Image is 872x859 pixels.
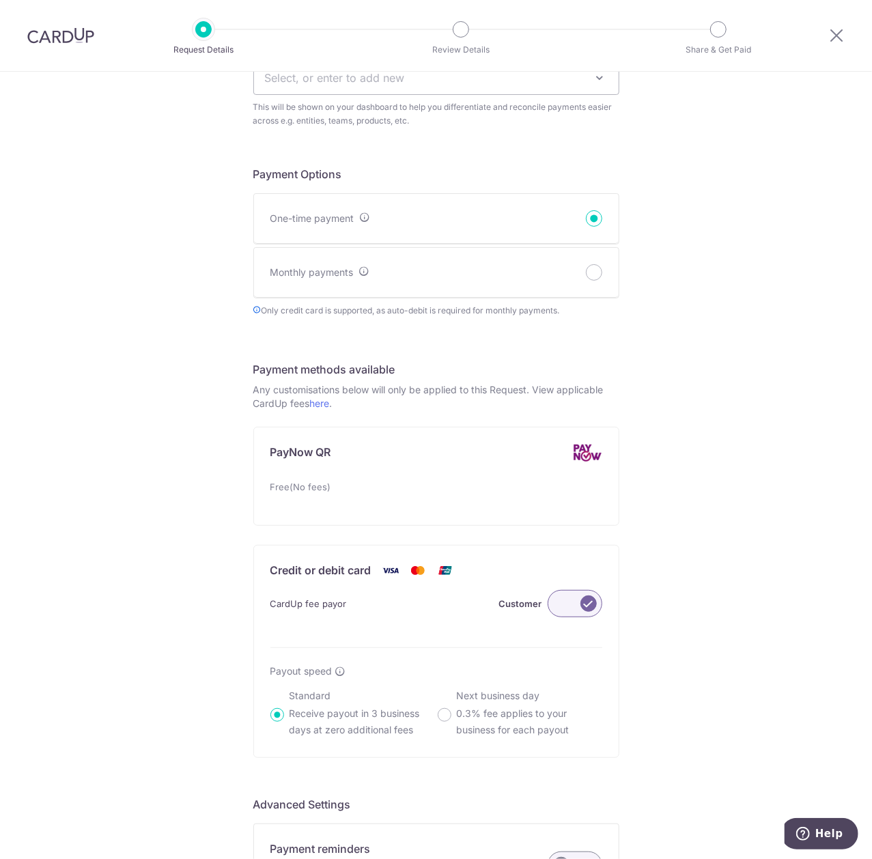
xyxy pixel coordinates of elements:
p: Credit or debit card [270,562,371,579]
p: Next business day [457,689,602,703]
span: translation missing: en.company.payment_requests.form.header.labels.advanced_settings [253,798,351,811]
img: PayNow [572,444,602,462]
h5: Payment Options [253,166,619,182]
a: here [310,397,330,409]
span: CardUp fee payor [270,595,347,612]
span: Select, or enter to add new [265,71,405,85]
span: One-time payment [270,212,354,224]
img: Visa [377,562,404,579]
img: Mastercard [404,562,432,579]
p: Request Details [153,43,254,57]
span: Free(No fees) [270,479,331,495]
span: Only credit card is supported, as auto-debit is required for monthly payments. [253,304,619,318]
p: 0.3% fee applies to your business for each payout [457,705,602,738]
p: Share & Get Paid [668,43,769,57]
p: Receive payout in 3 business days at zero additional fees [290,705,435,738]
span: This will be shown on your dashboard to help you differentiate and reconcile payments easier acro... [253,100,619,128]
p: Standard [290,689,435,703]
label: Customer [499,595,542,612]
span: Monthly payments [270,266,354,278]
p: Any customisations below will only be applied to this Request. View applicable CardUp fees . [253,383,619,410]
img: Union Pay [432,562,459,579]
div: Payout speed [270,664,602,678]
iframe: Opens a widget where you can find more information [785,818,858,852]
img: CardUp [27,27,94,44]
p: Review Details [410,43,511,57]
h5: Payment methods available [253,361,619,378]
p: Payment reminders [270,841,371,857]
p: PayNow QR [270,444,331,462]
